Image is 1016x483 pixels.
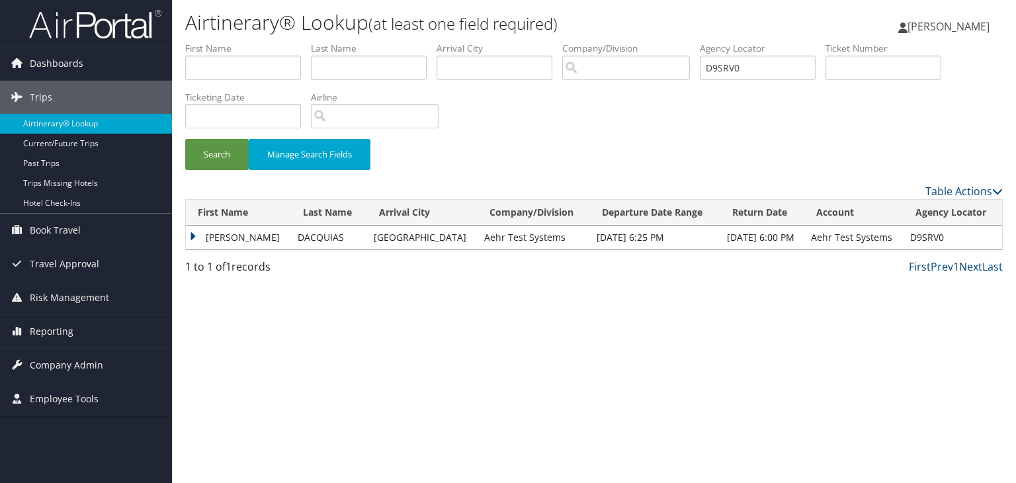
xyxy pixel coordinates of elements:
[825,42,951,55] label: Ticket Number
[904,200,1002,226] th: Agency Locator: activate to sort column ascending
[367,200,478,226] th: Arrival City: activate to sort column ascending
[30,315,73,348] span: Reporting
[590,226,720,249] td: [DATE] 6:25 PM
[982,259,1003,274] a: Last
[30,349,103,382] span: Company Admin
[437,42,562,55] label: Arrival City
[804,226,903,249] td: Aehr Test Systems
[909,259,931,274] a: First
[368,13,558,34] small: (at least one field required)
[30,247,99,281] span: Travel Approval
[804,200,903,226] th: Account: activate to sort column ascending
[478,200,590,226] th: Company/Division
[185,91,311,104] label: Ticketing Date
[700,42,825,55] label: Agency Locator
[186,226,291,249] td: [PERSON_NAME]
[931,259,953,274] a: Prev
[186,200,291,226] th: First Name: activate to sort column ascending
[30,47,83,80] span: Dashboards
[590,200,720,226] th: Departure Date Range: activate to sort column ascending
[185,139,249,170] button: Search
[959,259,982,274] a: Next
[904,226,1002,249] td: D9SRV0
[720,226,804,249] td: [DATE] 6:00 PM
[30,382,99,416] span: Employee Tools
[720,200,804,226] th: Return Date: activate to sort column ascending
[185,9,730,36] h1: Airtinerary® Lookup
[291,226,367,249] td: DACQUIAS
[30,81,52,114] span: Trips
[311,91,448,104] label: Airline
[291,200,367,226] th: Last Name: activate to sort column ascending
[30,214,81,247] span: Book Travel
[249,139,370,170] button: Manage Search Fields
[30,281,109,314] span: Risk Management
[478,226,590,249] td: Aehr Test Systems
[185,259,375,281] div: 1 to 1 of records
[562,42,700,55] label: Company/Division
[898,7,1003,46] a: [PERSON_NAME]
[908,19,990,34] span: [PERSON_NAME]
[311,42,437,55] label: Last Name
[29,9,161,40] img: airportal-logo.png
[925,184,1003,198] a: Table Actions
[226,259,232,274] span: 1
[367,226,478,249] td: [GEOGRAPHIC_DATA]
[185,42,311,55] label: First Name
[953,259,959,274] a: 1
